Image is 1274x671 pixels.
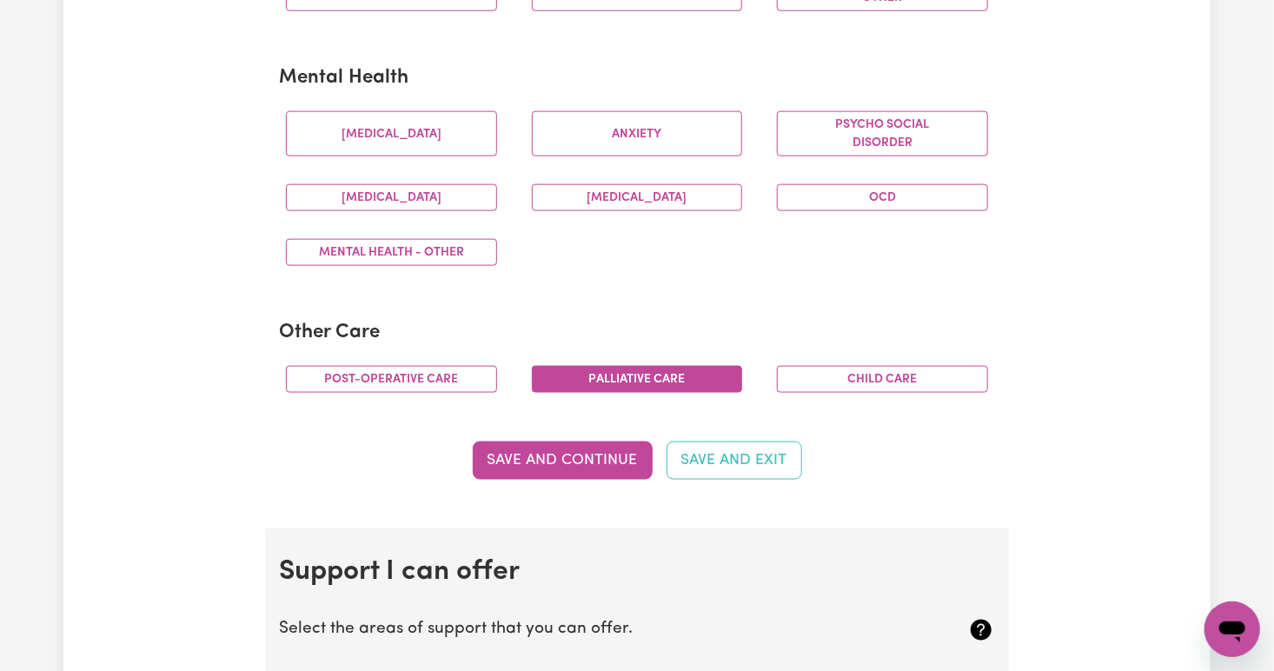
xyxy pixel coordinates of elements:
[473,442,653,480] button: Save and Continue
[286,239,497,266] button: Mental Health - Other
[532,111,743,156] button: Anxiety
[777,184,988,211] button: OCD
[286,366,497,393] button: Post-operative care
[532,366,743,393] button: Palliative care
[279,67,995,90] h2: Mental Health
[777,366,988,393] button: Child care
[667,442,802,480] button: Save and Exit
[279,322,995,345] h2: Other Care
[286,184,497,211] button: [MEDICAL_DATA]
[286,111,497,156] button: [MEDICAL_DATA]
[777,111,988,156] button: Psycho social disorder
[532,184,743,211] button: [MEDICAL_DATA]
[279,556,995,589] h2: Support I can offer
[279,618,876,643] p: Select the areas of support that you can offer.
[1204,601,1260,657] iframe: Button to launch messaging window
